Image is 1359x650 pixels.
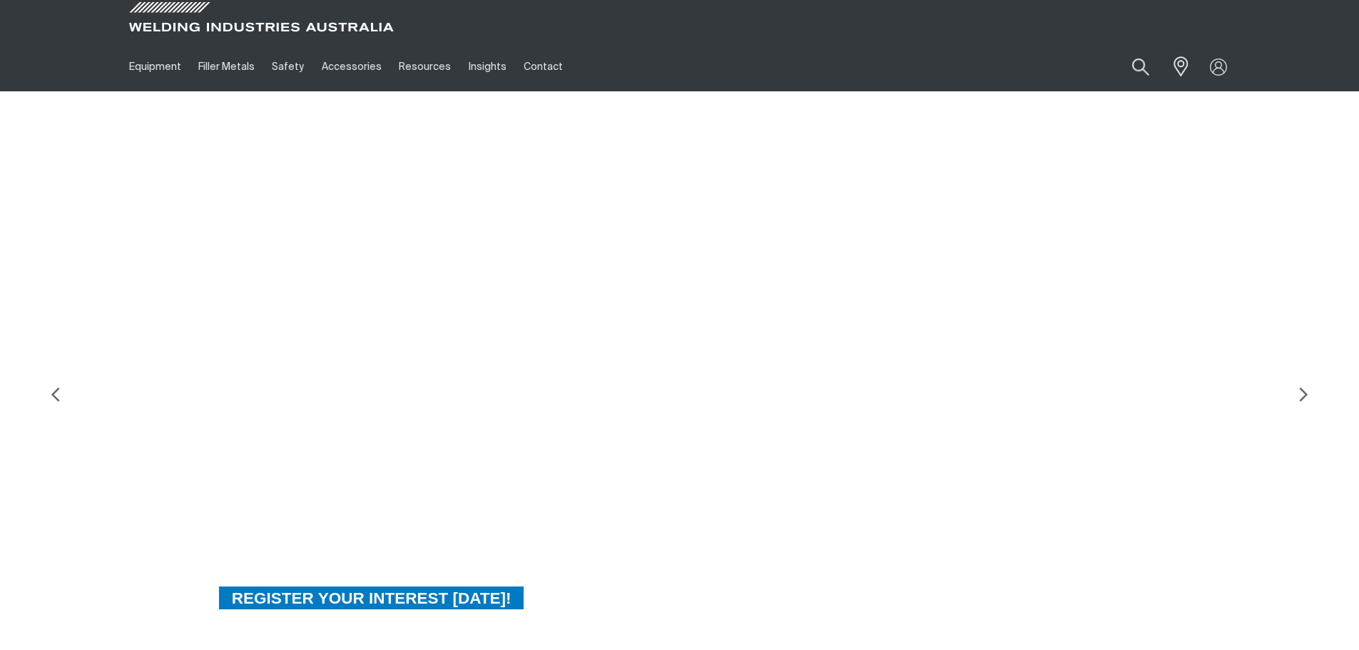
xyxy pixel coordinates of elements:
a: Resources [390,42,459,91]
a: Filler Metals [190,42,263,91]
a: Contact [515,42,571,91]
a: Accessories [313,42,390,91]
a: Safety [263,42,312,91]
a: Insights [459,42,514,91]
button: Search products [1116,50,1165,83]
a: Equipment [121,42,190,91]
span: REGISTER YOUR INTEREST [DATE]! [219,585,524,611]
div: Faster, easier setup. More capabilities. Reliability you can trust. [218,435,813,496]
div: THE NEW BOBCAT 265X™ WITH [PERSON_NAME] HAS ARRIVED! [218,355,813,401]
nav: Main [121,42,960,91]
img: PrevArrow [41,380,70,409]
img: NextArrow [1289,380,1318,409]
a: REGISTER YOUR INTEREST TODAY! [218,585,526,611]
input: Product name or item number... [1098,50,1164,83]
